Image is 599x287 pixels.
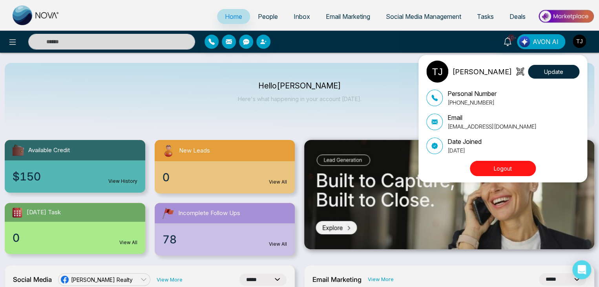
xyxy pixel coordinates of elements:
div: Open Intercom Messenger [572,260,591,279]
p: Email [447,113,537,122]
button: Update [528,65,579,79]
p: [PHONE_NUMBER] [447,98,497,107]
p: Date Joined [447,137,482,146]
p: [PERSON_NAME] [452,66,512,77]
p: Personal Number [447,89,497,98]
button: Logout [470,161,536,176]
p: [DATE] [447,146,482,155]
p: [EMAIL_ADDRESS][DOMAIN_NAME] [447,122,537,131]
